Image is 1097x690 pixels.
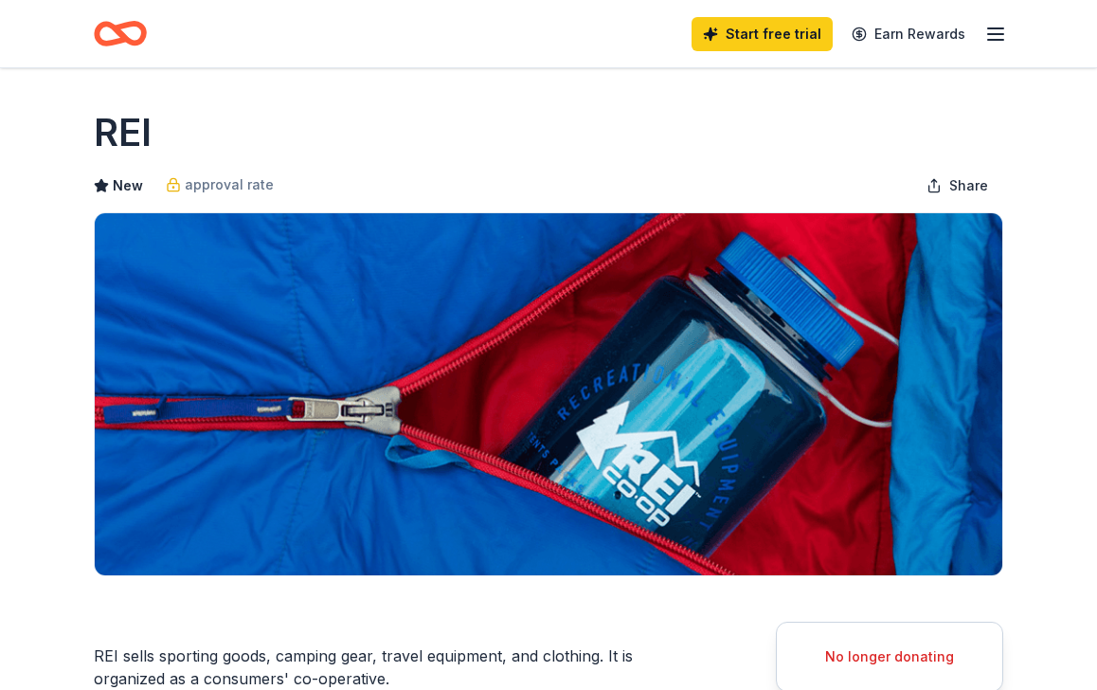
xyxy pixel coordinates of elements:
h1: REI [94,106,152,159]
div: REI sells sporting goods, camping gear, travel equipment, and clothing. It is organized as a cons... [94,645,685,690]
a: Home [94,11,147,56]
div: No longer donating [800,645,980,668]
a: Earn Rewards [840,17,977,51]
span: approval rate [185,173,274,196]
a: approval rate [166,173,274,196]
span: New [113,174,143,197]
span: Share [949,174,988,197]
a: Start free trial [692,17,833,51]
img: Image for REI [95,213,1002,575]
button: Share [911,167,1003,205]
